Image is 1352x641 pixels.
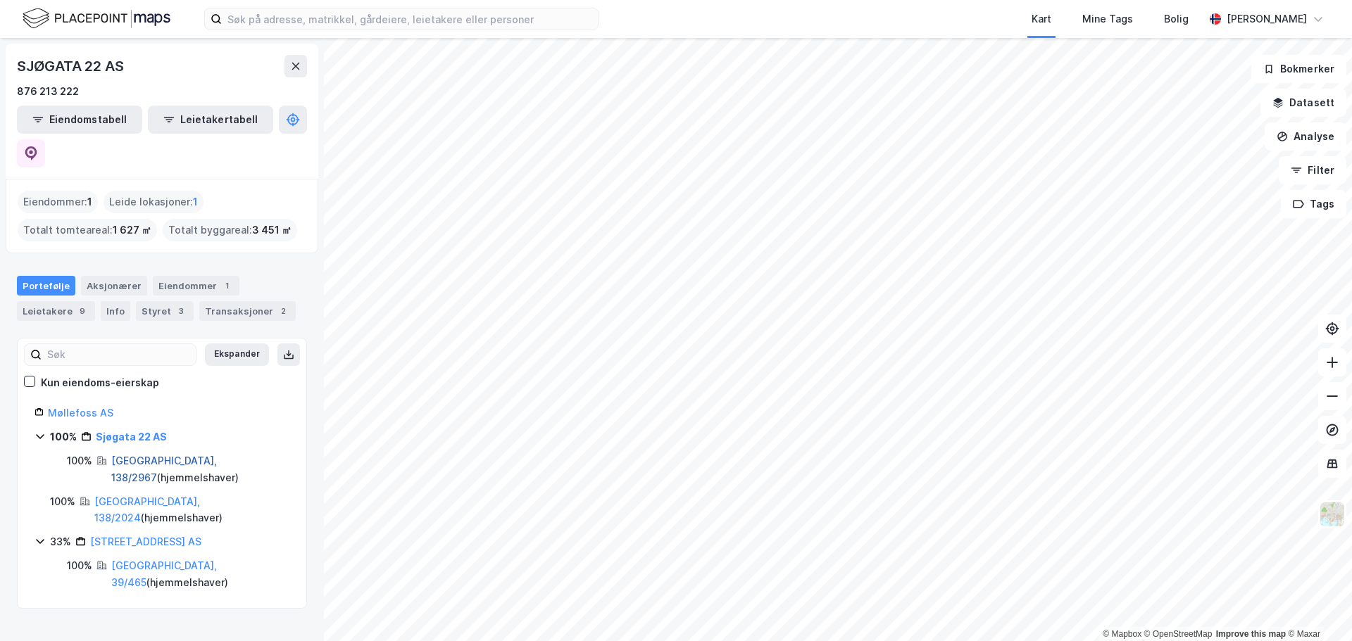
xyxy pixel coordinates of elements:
div: Kontrollprogram for chat [1282,573,1352,641]
span: 3 451 ㎡ [252,222,292,239]
div: 876 213 222 [17,83,79,100]
button: Tags [1281,190,1346,218]
button: Leietakertabell [148,106,273,134]
a: [GEOGRAPHIC_DATA], 39/465 [111,559,217,588]
div: Leietakere [17,301,95,321]
div: Kart [1032,11,1051,27]
div: Aksjonærer [81,276,147,296]
input: Søk på adresse, matrikkel, gårdeiere, leietakere eller personer [222,8,598,30]
iframe: Chat Widget [1282,573,1352,641]
a: [GEOGRAPHIC_DATA], 138/2967 [111,455,217,483]
a: Improve this map [1216,629,1286,639]
img: Z [1319,501,1346,528]
a: Møllefoss AS [48,407,113,419]
div: 9 [75,304,89,318]
div: SJØGATA 22 AS [17,55,126,77]
button: Eiendomstabell [17,106,142,134]
button: Ekspander [205,343,269,366]
div: ( hjemmelshaver ) [111,452,289,486]
div: Totalt tomteareal : [18,219,157,241]
div: Bolig [1164,11,1189,27]
div: 2 [276,304,290,318]
div: 100% [50,429,77,445]
div: [PERSON_NAME] [1227,11,1307,27]
div: ( hjemmelshaver ) [94,493,289,527]
button: Datasett [1260,89,1346,117]
button: Filter [1279,156,1346,184]
div: Leide lokasjoner : [104,191,204,213]
div: 100% [67,452,92,469]
div: ( hjemmelshaver ) [111,557,289,591]
img: logo.f888ab2527a4732fd821a326f86c7f29.svg [23,6,170,31]
span: 1 [193,193,198,210]
a: Sjøgata 22 AS [96,431,167,443]
a: Mapbox [1103,629,1141,639]
div: 100% [67,557,92,574]
span: 1 [87,193,92,210]
div: Info [101,301,130,321]
div: Styret [136,301,194,321]
div: Eiendommer : [18,191,98,213]
div: Totalt byggareal : [163,219,297,241]
div: Transaksjoner [199,301,296,321]
button: Bokmerker [1251,55,1346,83]
div: 1 [220,279,234,293]
div: 3 [174,304,188,318]
input: Søk [42,344,196,365]
a: [GEOGRAPHIC_DATA], 138/2024 [94,495,200,524]
div: Mine Tags [1082,11,1133,27]
span: 1 627 ㎡ [113,222,151,239]
div: Eiendommer [153,276,239,296]
div: 100% [50,493,75,510]
div: Portefølje [17,276,75,296]
button: Analyse [1265,122,1346,151]
div: 33% [50,533,71,550]
a: OpenStreetMap [1144,629,1213,639]
a: [STREET_ADDRESS] AS [90,535,201,547]
div: Kun eiendoms-eierskap [41,374,159,391]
